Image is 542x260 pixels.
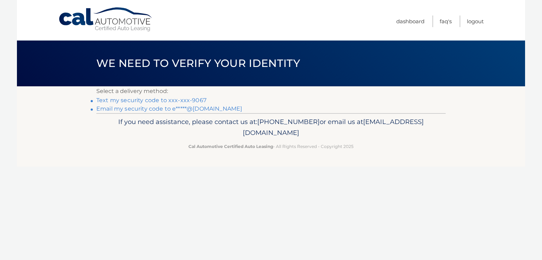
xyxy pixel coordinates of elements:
[101,116,441,139] p: If you need assistance, please contact us at: or email us at
[188,144,273,149] strong: Cal Automotive Certified Auto Leasing
[96,57,300,70] span: We need to verify your identity
[257,118,320,126] span: [PHONE_NUMBER]
[96,105,242,112] a: Email my security code to e*****@[DOMAIN_NAME]
[96,86,446,96] p: Select a delivery method:
[396,16,424,27] a: Dashboard
[58,7,153,32] a: Cal Automotive
[101,143,441,150] p: - All Rights Reserved - Copyright 2025
[467,16,484,27] a: Logout
[96,97,206,104] a: Text my security code to xxx-xxx-9067
[440,16,452,27] a: FAQ's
